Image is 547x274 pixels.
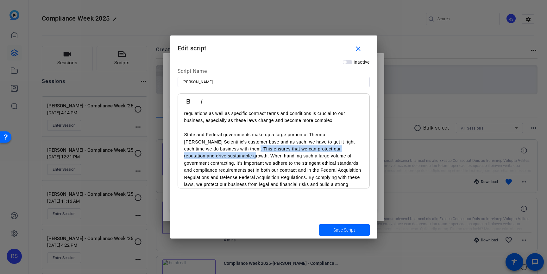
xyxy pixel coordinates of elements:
[184,131,363,195] p: State and Federal governments make up a large portion of Thermo [PERSON_NAME] Scientific’s custom...
[182,95,194,108] button: Bold (⌘B)
[354,45,362,53] mat-icon: close
[170,35,377,56] h1: Edit script
[319,224,370,236] button: Save Script
[178,67,370,77] div: Script Name
[333,227,355,233] span: Save Script
[196,95,208,108] button: Italic (⌘I)
[183,78,365,86] input: Enter Script Name
[354,60,370,65] span: Inactive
